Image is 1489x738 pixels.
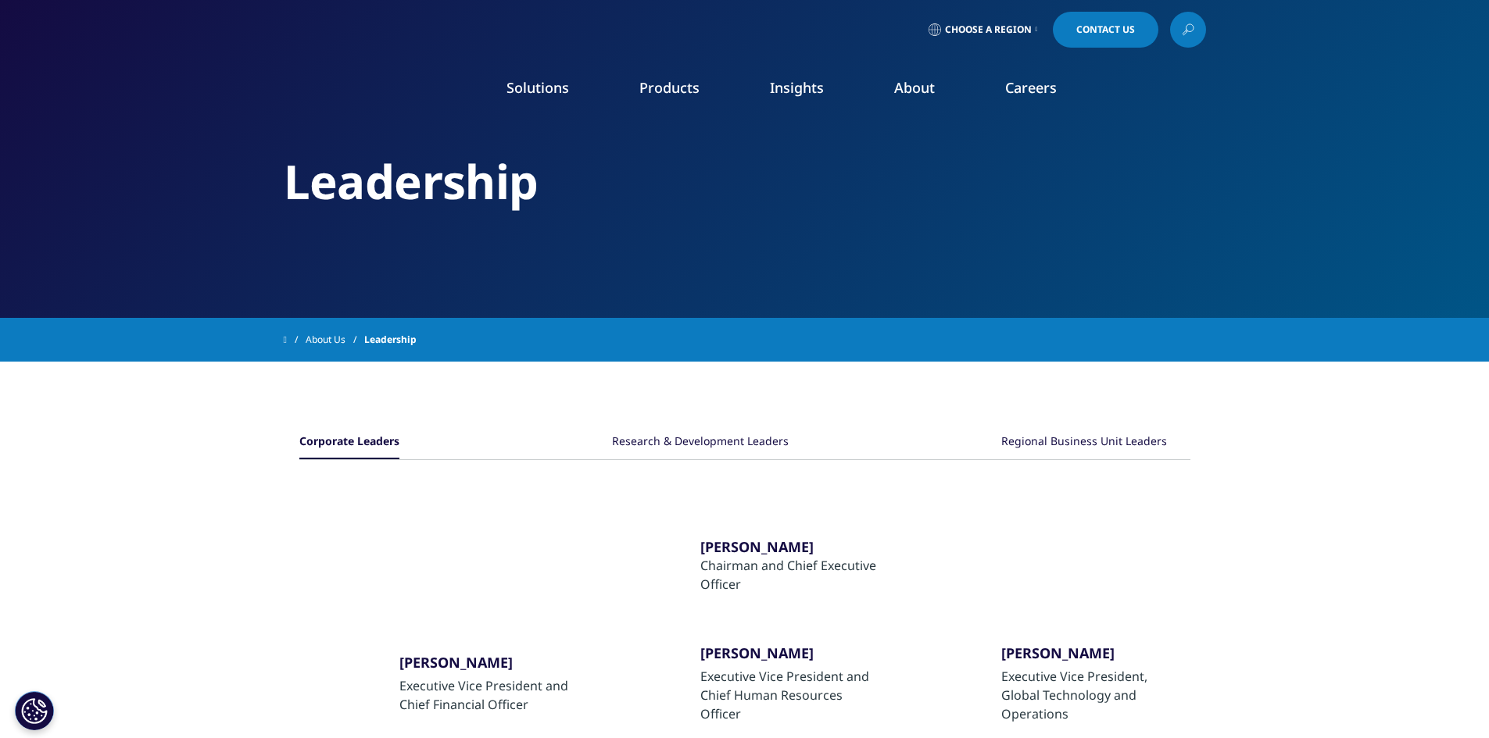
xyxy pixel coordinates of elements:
button: Regional Business Unit Leaders [1001,426,1167,459]
button: Cookies Settings [15,691,54,730]
div: Executive Vice President, Global Technology and Operations [1001,667,1183,723]
a: Contact Us [1053,12,1158,48]
a: [PERSON_NAME] [700,644,882,667]
a: Insights [770,78,824,97]
div: [PERSON_NAME] [399,653,581,672]
div: [PERSON_NAME] [1001,644,1183,662]
div: [PERSON_NAME] [700,644,882,662]
a: Products [639,78,700,97]
div: Chairman and Chief Executive Officer [700,556,882,594]
div: Executive Vice President and Chief Financial Officer [399,676,581,714]
span: Choose a Region [945,23,1032,36]
a: [PERSON_NAME] [700,537,882,556]
a: About Us [306,326,364,354]
a: [PERSON_NAME] [399,653,581,676]
span: Leadership [364,326,417,354]
a: Careers [1005,78,1057,97]
span: Contact Us [1076,25,1135,34]
button: Research & Development Leaders [612,426,789,459]
a: [PERSON_NAME] [1001,644,1183,667]
div: Executive Vice President and Chief Human Resources Officer [700,667,882,723]
nav: Primary [415,55,1206,128]
a: About [894,78,935,97]
a: Solutions [506,78,569,97]
button: Corporate Leaders [299,426,399,459]
h2: Leadership [284,152,1206,211]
